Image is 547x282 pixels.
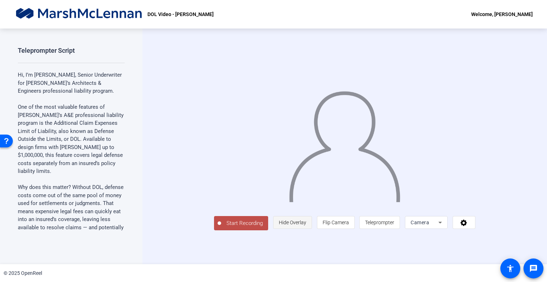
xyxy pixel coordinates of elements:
mat-icon: accessibility [506,264,515,273]
span: Teleprompter [365,220,394,225]
p: One of the most valuable features of [PERSON_NAME]’s A&E professional liability program is the Ad... [18,103,125,183]
button: Hide Overlay [273,216,312,229]
p: Hi, I’m [PERSON_NAME], Senior Underwriter for [PERSON_NAME]’s Architects & Engineers professional... [18,71,125,103]
span: Hide Overlay [279,220,306,225]
p: Why does this matter? Without DOL, defense costs come out of the same pool of money used for sett... [18,183,125,247]
img: OpenReel logo [14,7,144,21]
span: Start Recording [221,219,268,227]
div: Teleprompter Script [18,46,75,55]
button: Teleprompter [359,216,400,229]
p: DOL Video - [PERSON_NAME] [147,10,214,19]
mat-icon: message [529,264,538,273]
div: Welcome, [PERSON_NAME] [471,10,533,19]
button: Flip Camera [317,216,355,229]
button: Start Recording [214,216,268,230]
span: Camera [411,220,429,225]
img: overlay [288,84,401,202]
span: Flip Camera [323,220,349,225]
div: © 2025 OpenReel [4,270,42,277]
